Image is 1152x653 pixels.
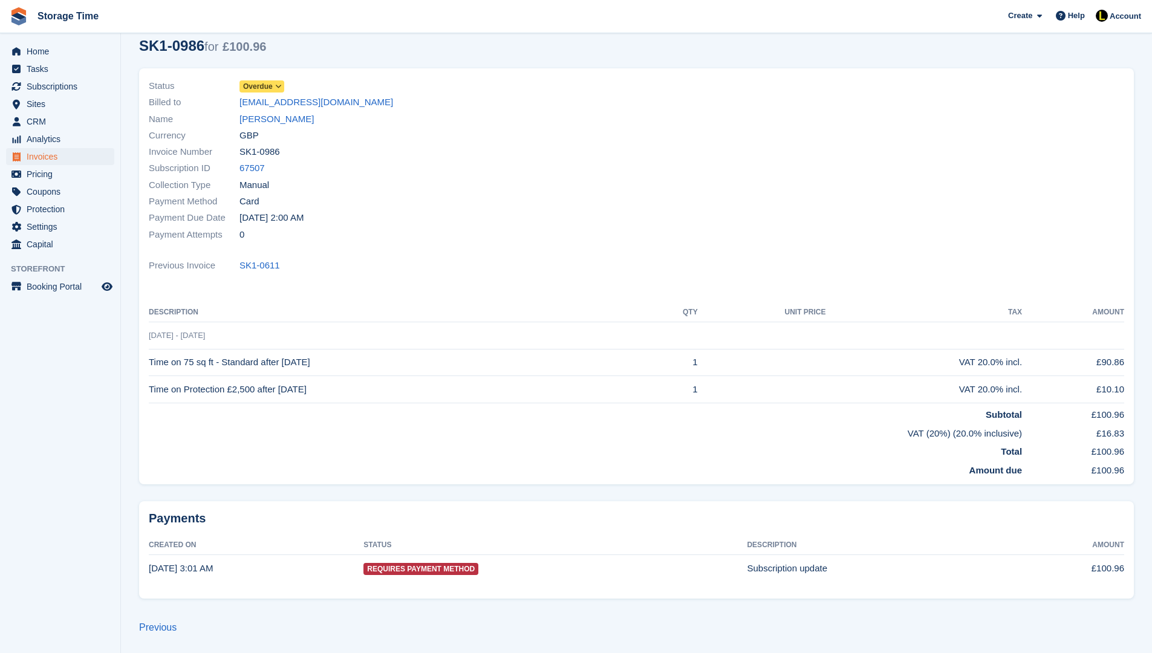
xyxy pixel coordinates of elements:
[1015,536,1124,555] th: Amount
[139,37,266,54] div: SK1-0986
[243,81,273,92] span: Overdue
[1022,440,1124,459] td: £100.96
[27,148,99,165] span: Invoices
[1022,376,1124,403] td: £10.10
[149,161,239,175] span: Subscription ID
[969,465,1023,475] strong: Amount due
[1008,10,1032,22] span: Create
[27,43,99,60] span: Home
[6,278,114,295] a: menu
[149,178,239,192] span: Collection Type
[149,536,363,555] th: Created On
[27,166,99,183] span: Pricing
[100,279,114,294] a: Preview store
[149,195,239,209] span: Payment Method
[239,112,314,126] a: [PERSON_NAME]
[1015,555,1124,582] td: £100.96
[239,259,280,273] a: SK1-0611
[149,563,213,573] time: 2025-07-05 02:01:47 UTC
[1096,10,1108,22] img: Laaibah Sarwar
[1068,10,1085,22] span: Help
[149,145,239,159] span: Invoice Number
[6,183,114,200] a: menu
[1022,403,1124,422] td: £100.96
[11,263,120,275] span: Storefront
[651,376,698,403] td: 1
[825,356,1022,369] div: VAT 20.0% incl.
[239,79,284,93] a: Overdue
[33,6,103,26] a: Storage Time
[747,555,1015,582] td: Subscription update
[6,96,114,112] a: menu
[149,349,651,376] td: Time on 75 sq ft - Standard after [DATE]
[27,131,99,148] span: Analytics
[363,563,478,575] span: Requires Payment Method
[651,349,698,376] td: 1
[6,131,114,148] a: menu
[747,536,1015,555] th: Description
[239,96,393,109] a: [EMAIL_ADDRESS][DOMAIN_NAME]
[1022,422,1124,441] td: £16.83
[27,78,99,95] span: Subscriptions
[1022,349,1124,376] td: £90.86
[149,228,239,242] span: Payment Attempts
[825,303,1022,322] th: Tax
[239,178,269,192] span: Manual
[6,78,114,95] a: menu
[149,422,1022,441] td: VAT (20%) (20.0% inclusive)
[149,331,205,340] span: [DATE] - [DATE]
[6,236,114,253] a: menu
[149,112,239,126] span: Name
[27,278,99,295] span: Booking Portal
[27,113,99,130] span: CRM
[27,183,99,200] span: Coupons
[6,201,114,218] a: menu
[239,211,304,225] time: 2025-07-15 01:00:00 UTC
[27,236,99,253] span: Capital
[149,129,239,143] span: Currency
[1001,446,1022,456] strong: Total
[149,303,651,322] th: Description
[149,259,239,273] span: Previous Invoice
[27,201,99,218] span: Protection
[363,536,747,555] th: Status
[149,96,239,109] span: Billed to
[27,218,99,235] span: Settings
[27,96,99,112] span: Sites
[149,376,651,403] td: Time on Protection £2,500 after [DATE]
[239,161,265,175] a: 67507
[27,60,99,77] span: Tasks
[239,129,259,143] span: GBP
[698,303,826,322] th: Unit Price
[239,195,259,209] span: Card
[825,383,1022,397] div: VAT 20.0% incl.
[6,113,114,130] a: menu
[239,228,244,242] span: 0
[6,60,114,77] a: menu
[223,40,266,53] span: £100.96
[6,166,114,183] a: menu
[1022,303,1124,322] th: Amount
[6,43,114,60] a: menu
[149,79,239,93] span: Status
[986,409,1022,420] strong: Subtotal
[1110,10,1141,22] span: Account
[239,145,280,159] span: SK1-0986
[149,511,1124,526] h2: Payments
[10,7,28,25] img: stora-icon-8386f47178a22dfd0bd8f6a31ec36ba5ce8667c1dd55bd0f319d3a0aa187defe.svg
[6,218,114,235] a: menu
[651,303,698,322] th: QTY
[204,40,218,53] span: for
[6,148,114,165] a: menu
[139,622,177,632] a: Previous
[1022,459,1124,478] td: £100.96
[149,211,239,225] span: Payment Due Date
